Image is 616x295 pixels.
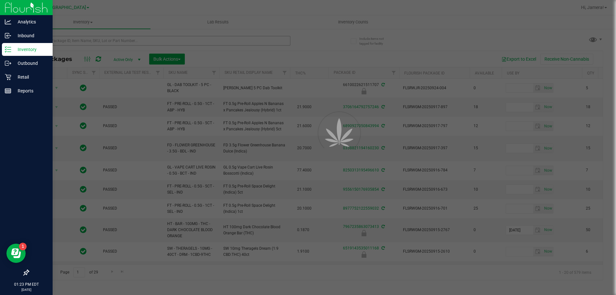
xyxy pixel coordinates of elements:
[5,60,11,66] inline-svg: Outbound
[3,287,50,292] p: [DATE]
[5,32,11,39] inline-svg: Inbound
[11,59,50,67] p: Outbound
[5,19,11,25] inline-svg: Analytics
[19,243,27,250] iframe: Resource center unread badge
[11,46,50,53] p: Inventory
[3,282,50,287] p: 01:23 PM EDT
[11,32,50,39] p: Inbound
[11,87,50,95] p: Reports
[11,18,50,26] p: Analytics
[5,74,11,80] inline-svg: Retail
[5,46,11,53] inline-svg: Inventory
[11,73,50,81] p: Retail
[5,88,11,94] inline-svg: Reports
[6,244,26,263] iframe: Resource center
